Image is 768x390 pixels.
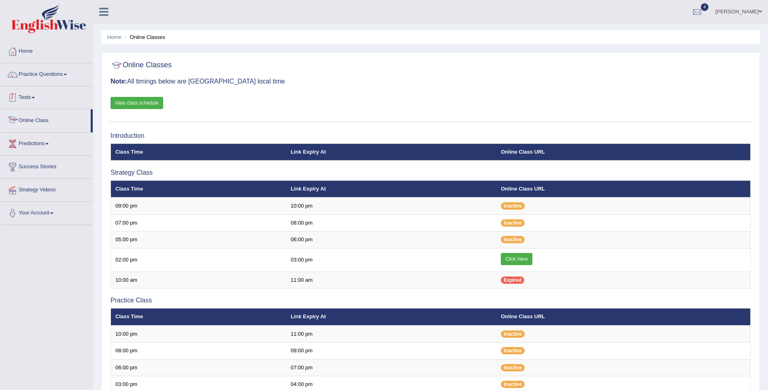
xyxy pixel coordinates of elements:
span: Inactive [501,236,525,243]
span: Inactive [501,347,525,354]
a: Strategy Videos [0,179,93,199]
a: Tests [0,86,93,107]
span: Expired [501,276,524,284]
th: Class Time [111,180,286,197]
a: Home [107,34,121,40]
td: 09:00 pm [111,197,286,214]
td: 03:00 pm [286,248,496,272]
span: Inactive [501,364,525,371]
a: View class schedule [111,97,163,109]
li: Online Classes [123,33,165,41]
td: 05:00 pm [111,231,286,249]
th: Online Class URL [496,180,750,197]
span: 4 [701,3,709,11]
a: Predictions [0,133,93,153]
td: 09:00 pm [286,343,496,360]
a: Success Stories [0,156,93,176]
th: Link Expiry At [286,309,496,326]
td: 11:00 am [286,272,496,289]
th: Class Time [111,309,286,326]
td: 10:00 am [111,272,286,289]
th: Class Time [111,144,286,161]
h3: All timings below are [GEOGRAPHIC_DATA] local time [111,78,751,85]
th: Online Class URL [496,144,750,161]
td: 02:00 pm [111,248,286,272]
td: 06:00 pm [111,359,286,376]
span: Inactive [501,219,525,227]
td: 07:00 pm [111,214,286,231]
td: 11:00 pm [286,326,496,343]
h2: Online Classes [111,59,172,71]
span: Inactive [501,330,525,338]
th: Online Class URL [496,309,750,326]
a: Practice Questions [0,63,93,84]
td: 08:00 pm [111,343,286,360]
h3: Strategy Class [111,169,751,176]
span: Inactive [501,202,525,210]
th: Link Expiry At [286,144,496,161]
h3: Introduction [111,132,751,139]
a: Click Here [501,253,532,265]
td: 10:00 pm [111,326,286,343]
a: Your Account [0,202,93,222]
td: 08:00 pm [286,214,496,231]
h3: Practice Class [111,297,751,304]
td: 06:00 pm [286,231,496,249]
span: Inactive [501,381,525,388]
b: Note: [111,78,127,85]
a: Home [0,40,93,60]
td: 07:00 pm [286,359,496,376]
a: Online Class [0,109,91,130]
td: 10:00 pm [286,197,496,214]
th: Link Expiry At [286,180,496,197]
